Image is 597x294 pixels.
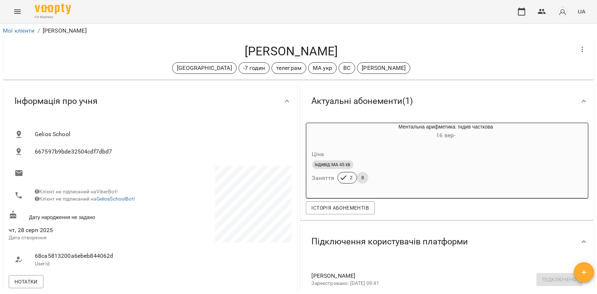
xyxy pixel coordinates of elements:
li: / [38,26,40,35]
button: Menu [9,3,26,20]
button: Ментальна арифметика: Індив часткова16 вер- Цінаіндивід МА 45 хвЗаняття28 [306,123,551,192]
a: GeliosSchoolBot [96,196,134,202]
div: ВС [339,62,355,74]
span: Нотатки [14,277,38,286]
button: UA [575,5,588,18]
span: 68ca5813200a6ebeb844062d [35,252,143,260]
span: 16 вер - [436,132,455,139]
button: Історія абонементів [306,201,375,214]
p: Зареєстровано: [DATE] 09:41 [312,280,571,287]
span: Історія абонементів [312,203,369,212]
div: Підключення користувачів платформи [300,223,594,260]
div: [PERSON_NAME] [357,62,410,74]
span: чт, 28 серп 2025 [9,226,149,235]
h6: Ціна [312,149,324,159]
span: Клієнт не підписаний на ViberBot! [35,189,118,194]
div: [GEOGRAPHIC_DATA] [172,62,237,74]
button: Нотатки [9,275,43,288]
img: Voopty Logo [35,4,71,14]
p: телеграм [276,64,302,72]
nav: breadcrumb [3,26,594,35]
div: МА укр [308,62,337,74]
span: Актуальні абонементи ( 1 ) [312,96,413,107]
p: -7 годин [243,64,265,72]
p: [GEOGRAPHIC_DATA] [177,64,232,72]
p: [PERSON_NAME] [43,26,87,35]
span: Інформація про учня [14,96,98,107]
span: UA [578,8,585,15]
img: avatar_s.png [557,7,568,17]
span: 2 [345,175,357,181]
div: Дату народження не задано [7,209,150,222]
span: 667597b9bde32504cdf7dbd7 [35,147,286,156]
span: Gelios School [35,130,286,139]
p: [PERSON_NAME] [362,64,406,72]
div: -7 годин [239,62,270,74]
div: Актуальні абонементи(1) [300,83,594,120]
div: Інформація про учня [3,83,297,120]
p: МА укр [313,64,332,72]
div: Ментальна арифметика: Індив часткова [341,123,551,140]
div: телеграм [271,62,306,74]
p: UserId [35,260,143,268]
a: Мої клієнти [3,27,35,34]
span: Клієнт не підписаний на ! [35,196,135,202]
span: 8 [357,175,368,181]
div: Ментальна арифметика: Індив часткова [306,123,341,140]
span: Підключення користувачів платформи [312,236,468,247]
span: [PERSON_NAME] [312,272,571,280]
p: ВС [343,64,351,72]
span: індивід МА 45 хв [312,161,353,168]
h6: Заняття [312,173,335,183]
span: For Business [35,15,71,20]
p: Дата створення [9,234,149,241]
h4: [PERSON_NAME] [9,44,574,59]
